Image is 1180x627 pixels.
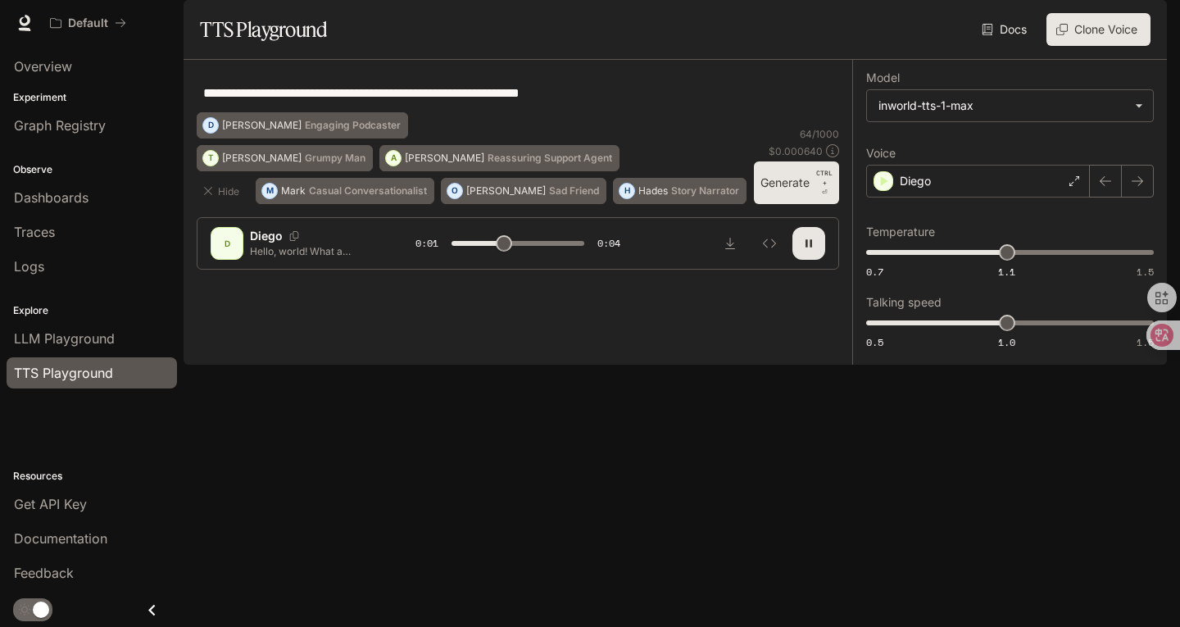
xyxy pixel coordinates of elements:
h1: TTS Playground [200,13,327,46]
span: 0.7 [866,265,883,279]
div: inworld-tts-1-max [867,90,1153,121]
p: Talking speed [866,297,942,308]
div: H [619,178,634,204]
p: Diego [900,173,931,189]
p: [PERSON_NAME] [466,186,546,196]
button: D[PERSON_NAME]Engaging Podcaster [197,112,408,139]
p: Hello, world! What a wonderful day to be a text-to-speech model! [250,244,376,258]
p: Casual Conversationalist [309,186,427,196]
span: 0.5 [866,335,883,349]
span: 1.5 [1137,265,1154,279]
p: [PERSON_NAME] [222,153,302,163]
p: 64 / 1000 [800,127,839,141]
p: CTRL + [816,168,833,188]
p: Grumpy Man [305,153,365,163]
p: Model [866,72,900,84]
p: Default [68,16,108,30]
button: Hide [197,178,249,204]
div: T [203,145,218,171]
div: A [386,145,401,171]
p: Sad Friend [549,186,599,196]
p: Temperature [866,226,935,238]
span: 1.0 [998,335,1015,349]
div: O [447,178,462,204]
button: All workspaces [43,7,134,39]
p: Mark [281,186,306,196]
div: inworld-tts-1-max [878,98,1127,114]
p: Hades [638,186,668,196]
button: Download audio [714,227,747,260]
div: D [214,230,240,257]
p: Engaging Podcaster [305,120,401,130]
button: A[PERSON_NAME]Reassuring Support Agent [379,145,619,171]
a: Docs [978,13,1033,46]
p: Voice [866,148,896,159]
div: M [262,178,277,204]
button: MMarkCasual Conversationalist [256,178,434,204]
button: T[PERSON_NAME]Grumpy Man [197,145,373,171]
p: Reassuring Support Agent [488,153,612,163]
p: [PERSON_NAME] [222,120,302,130]
span: 1.1 [998,265,1015,279]
p: $ 0.000640 [769,144,823,158]
button: Inspect [753,227,786,260]
button: O[PERSON_NAME]Sad Friend [441,178,606,204]
button: GenerateCTRL +⏎ [754,161,839,204]
button: Clone Voice [1046,13,1150,46]
button: Copy Voice ID [283,231,306,241]
p: ⏎ [816,168,833,198]
span: 0:01 [415,235,438,252]
button: HHadesStory Narrator [613,178,747,204]
p: [PERSON_NAME] [405,153,484,163]
div: D [203,112,218,139]
p: Story Narrator [671,186,739,196]
p: Diego [250,228,283,244]
span: 0:04 [597,235,620,252]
